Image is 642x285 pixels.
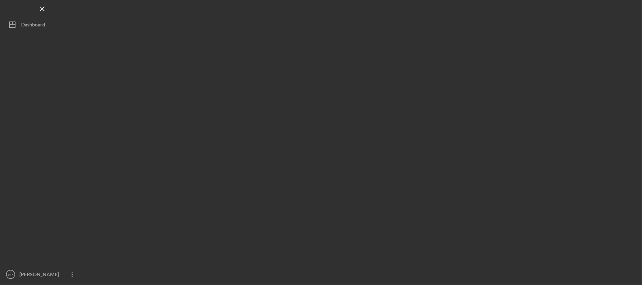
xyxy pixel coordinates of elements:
[4,18,81,32] button: Dashboard
[4,267,81,281] button: NP[PERSON_NAME]
[21,18,45,33] div: Dashboard
[18,267,63,283] div: [PERSON_NAME]
[8,273,13,277] text: NP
